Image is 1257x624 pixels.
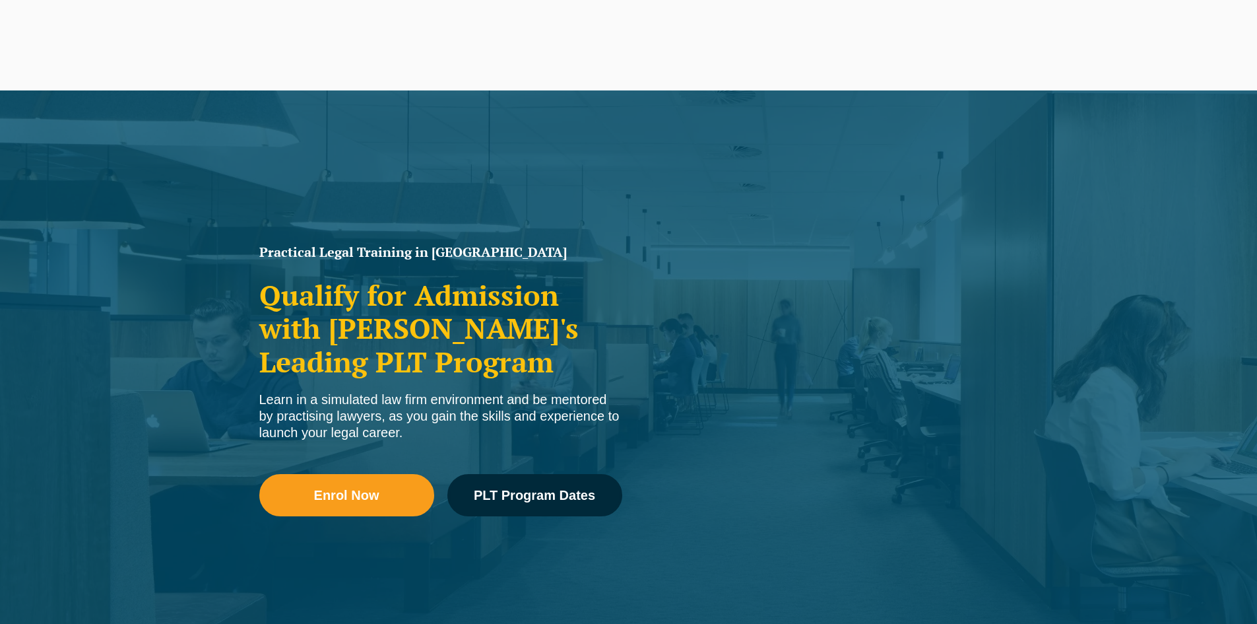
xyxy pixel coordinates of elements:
[259,474,434,516] a: Enrol Now
[259,279,622,378] h2: Qualify for Admission with [PERSON_NAME]'s Leading PLT Program
[474,489,595,502] span: PLT Program Dates
[314,489,379,502] span: Enrol Now
[259,246,622,259] h1: Practical Legal Training in [GEOGRAPHIC_DATA]
[259,392,622,441] div: Learn in a simulated law firm environment and be mentored by practising lawyers, as you gain the ...
[447,474,622,516] a: PLT Program Dates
